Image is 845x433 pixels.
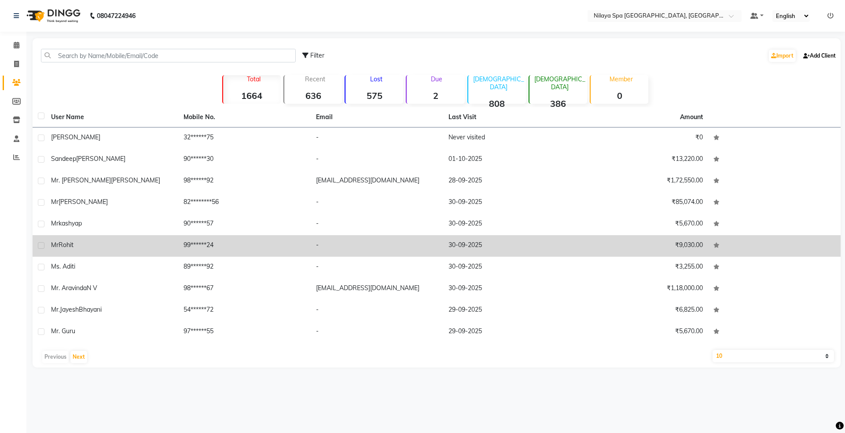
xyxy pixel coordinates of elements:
td: 30-09-2025 [443,278,576,300]
p: Due [408,75,464,83]
strong: 575 [345,90,403,101]
th: User Name [46,107,178,127]
span: Filter [310,51,324,59]
td: - [311,127,443,149]
p: Total [227,75,281,83]
td: - [311,257,443,278]
td: 29-09-2025 [443,321,576,343]
strong: 808 [468,98,526,109]
td: 30-09-2025 [443,257,576,278]
p: [DEMOGRAPHIC_DATA] [472,75,526,91]
th: Amount [675,107,708,127]
td: - [311,214,443,235]
td: ₹85,074.00 [576,192,708,214]
td: - [311,321,443,343]
strong: 386 [529,98,587,109]
td: ₹0 [576,127,708,149]
strong: 636 [284,90,342,101]
a: Add Client [801,50,838,62]
span: Mr [51,241,59,249]
td: Never visited [443,127,576,149]
a: Import [769,50,796,62]
td: ₹13,220.00 [576,149,708,171]
td: [EMAIL_ADDRESS][DOMAIN_NAME] [311,278,443,300]
p: Member [594,75,648,83]
span: Mr. Aravinda [51,284,87,292]
td: - [311,192,443,214]
span: Mr [51,219,59,227]
p: [DEMOGRAPHIC_DATA] [533,75,587,91]
span: [PERSON_NAME] [51,133,100,141]
td: 30-09-2025 [443,235,576,257]
td: ₹5,670.00 [576,321,708,343]
strong: 1664 [223,90,281,101]
td: ₹1,18,000.00 [576,278,708,300]
span: Ms. Aditi [51,262,75,270]
span: Mr.Jayesh [51,306,79,313]
span: [PERSON_NAME] [111,176,160,184]
strong: 2 [407,90,464,101]
p: Lost [349,75,403,83]
span: Rohit [59,241,73,249]
td: 29-09-2025 [443,300,576,321]
td: ₹5,670.00 [576,214,708,235]
td: [EMAIL_ADDRESS][DOMAIN_NAME] [311,171,443,192]
strong: 0 [591,90,648,101]
td: ₹9,030.00 [576,235,708,257]
td: 01-10-2025 [443,149,576,171]
th: Mobile No. [178,107,311,127]
p: Recent [288,75,342,83]
td: - [311,235,443,257]
th: Email [311,107,443,127]
td: 30-09-2025 [443,214,576,235]
td: - [311,149,443,171]
span: N V [87,284,97,292]
td: 30-09-2025 [443,192,576,214]
img: logo [22,4,83,28]
button: Next [70,351,87,363]
span: Mr. Guru [51,327,75,335]
span: Mr [51,198,59,206]
span: [PERSON_NAME] [76,155,125,163]
td: ₹3,255.00 [576,257,708,278]
span: Sandeep [51,155,76,163]
td: ₹6,825.00 [576,300,708,321]
span: kashyap [59,219,82,227]
span: Bhayani [79,306,102,313]
input: Search by Name/Mobile/Email/Code [41,49,296,62]
th: Last Visit [443,107,576,127]
td: - [311,300,443,321]
b: 08047224946 [97,4,136,28]
span: [PERSON_NAME] [59,198,108,206]
td: ₹1,72,550.00 [576,171,708,192]
span: Mr. [PERSON_NAME] [51,176,111,184]
td: 28-09-2025 [443,171,576,192]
